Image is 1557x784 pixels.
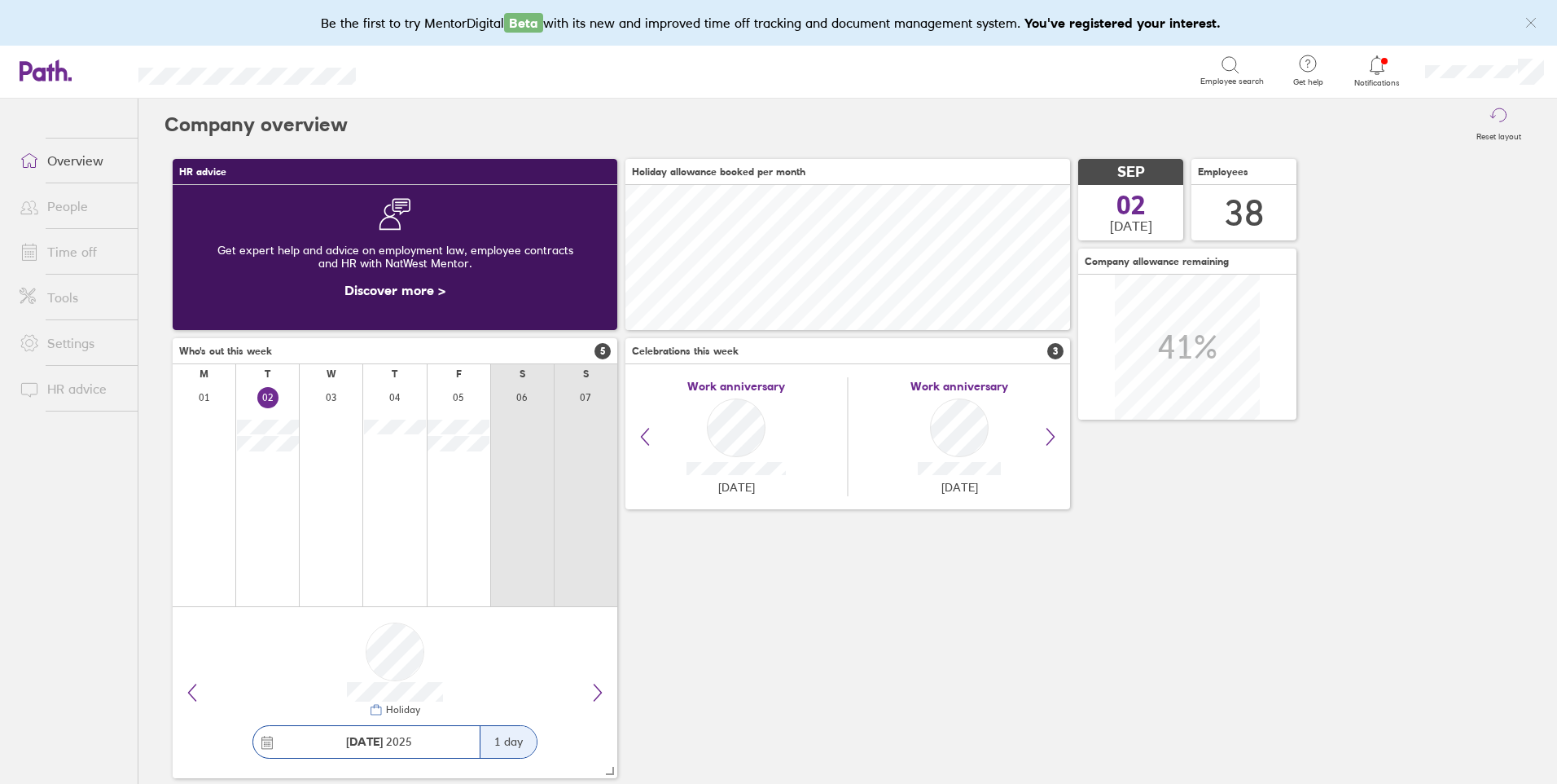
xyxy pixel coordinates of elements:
[321,13,1237,33] div: Be the first to try MentorDigital with its new and improved time off tracking and document manage...
[1225,192,1264,234] div: 38
[1351,54,1404,88] a: Notifications
[1467,99,1531,151] button: Reset layout
[1047,343,1064,359] span: 3
[7,281,138,314] a: Tools
[346,734,383,749] strong: [DATE]
[1024,15,1221,31] b: You've registered your interest.
[1117,164,1145,181] span: SEP
[594,343,611,359] span: 5
[941,481,978,494] span: [DATE]
[1198,166,1248,178] span: Employees
[346,735,412,748] span: 2025
[632,346,739,357] span: Celebrations this week
[179,346,272,357] span: Who's out this week
[186,231,604,283] div: Get expert help and advice on employment law, employee contracts and HR with NatWest Mentor.
[687,380,785,393] span: Work anniversary
[392,368,397,380] div: T
[1116,192,1146,218] span: 02
[7,236,138,268] a: Time off
[400,63,441,77] div: Search
[200,368,208,380] div: M
[910,380,1008,393] span: Work anniversary
[7,327,138,359] a: Settings
[632,166,805,178] span: Holiday allowance booked per month
[1467,127,1531,142] label: Reset layout
[344,282,445,298] a: Discover more >
[7,144,138,177] a: Overview
[1351,78,1404,88] span: Notifications
[1282,77,1335,87] span: Get help
[179,166,226,178] span: HR advice
[1110,218,1152,233] span: [DATE]
[265,368,270,380] div: T
[164,99,348,151] h2: Company overview
[327,368,336,380] div: W
[480,726,537,758] div: 1 day
[718,481,755,494] span: [DATE]
[1085,256,1229,267] span: Company allowance remaining
[7,190,138,222] a: People
[520,368,525,380] div: S
[1200,77,1264,86] span: Employee search
[583,368,589,380] div: S
[7,372,138,405] a: HR advice
[383,704,420,716] div: Holiday
[456,368,462,380] div: F
[504,13,543,33] span: Beta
